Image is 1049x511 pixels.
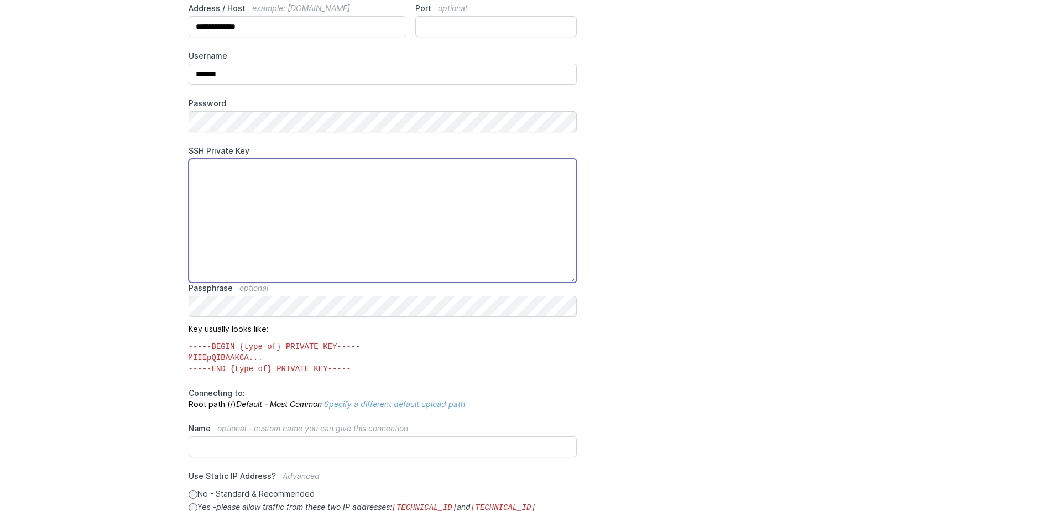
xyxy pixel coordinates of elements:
code: -----BEGIN {type_of} PRIVATE KEY----- MIIEpQIBAAKCA... -----END {type_of} PRIVATE KEY----- [189,335,577,374]
label: Username [189,50,577,61]
label: SSH Private Key [189,145,577,157]
span: Connecting to: [189,388,245,398]
label: No - Standard & Recommended [189,488,577,499]
p: Root path (/) [189,388,577,410]
i: Default - Most Common [236,399,322,409]
label: Address / Host [189,3,407,14]
label: Use Static IP Address? [189,471,577,488]
label: Passphrase [189,283,577,294]
span: optional [438,3,467,13]
label: Port [415,3,577,14]
span: optional - custom name you can give this connection [217,424,408,433]
a: Specify a different default upload path [324,399,465,409]
span: optional [239,283,268,293]
span: Advanced [283,471,320,481]
label: Name [189,423,577,434]
p: Key usually looks like: [189,317,577,374]
label: Password [189,98,577,109]
iframe: Drift Widget Chat Controller [994,456,1036,498]
span: example: [DOMAIN_NAME] [252,3,350,13]
input: No - Standard & Recommended [189,490,197,499]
